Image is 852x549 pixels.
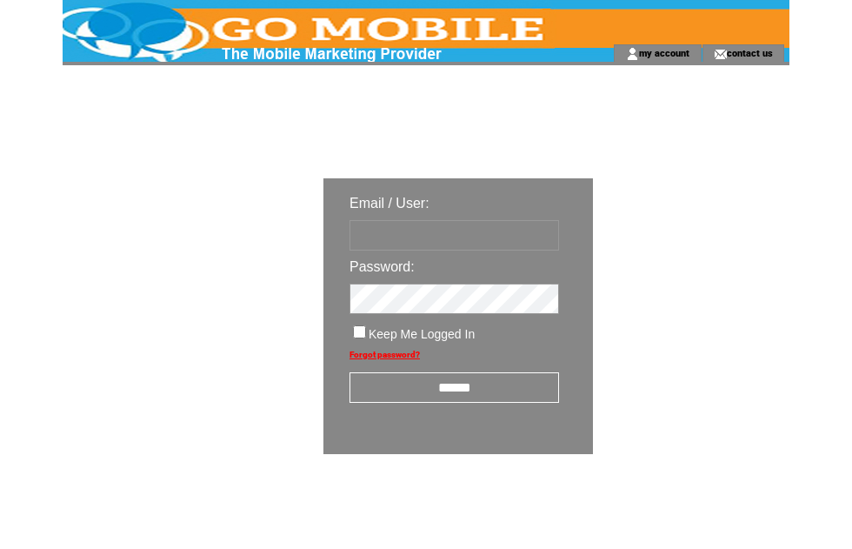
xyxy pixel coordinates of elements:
span: Keep Me Logged In [369,327,475,341]
span: Email / User: [349,196,429,211]
a: contact us [727,47,773,58]
img: account_icon.gif [626,47,639,61]
a: my account [639,47,689,58]
img: contact_us_icon.gif [714,47,727,61]
img: transparent.png [643,498,730,519]
span: Password: [349,259,415,274]
a: Forgot password? [349,350,420,359]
